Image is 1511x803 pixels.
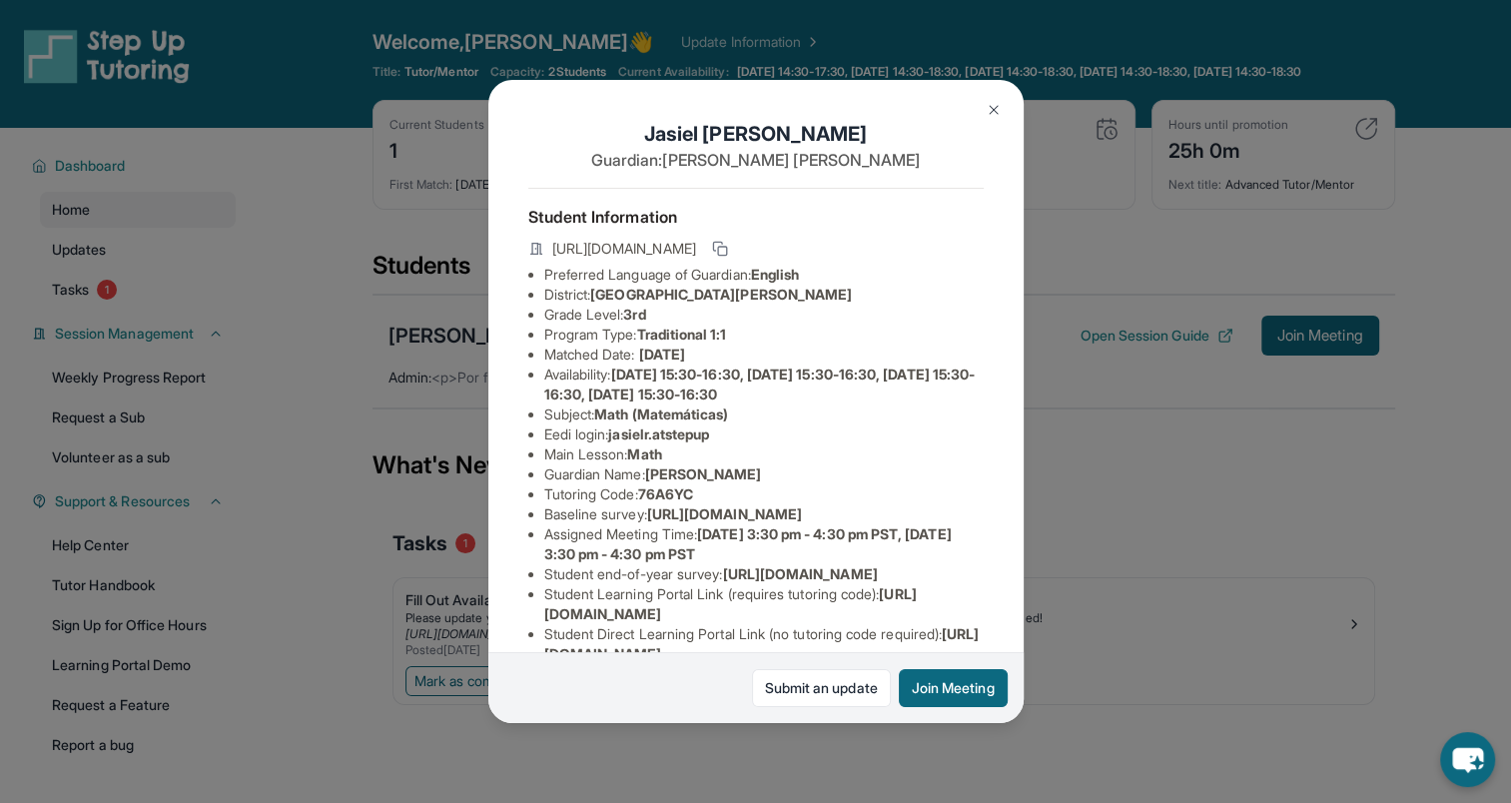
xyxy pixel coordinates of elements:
[647,505,802,522] span: [URL][DOMAIN_NAME]
[722,565,877,582] span: [URL][DOMAIN_NAME]
[544,365,984,404] li: Availability:
[544,504,984,524] li: Baseline survey :
[590,286,852,303] span: [GEOGRAPHIC_DATA][PERSON_NAME]
[544,366,976,402] span: [DATE] 15:30-16:30, [DATE] 15:30-16:30, [DATE] 15:30-16:30, [DATE] 15:30-16:30
[708,237,732,261] button: Copy link
[544,345,984,365] li: Matched Date:
[544,305,984,325] li: Grade Level:
[544,325,984,345] li: Program Type:
[544,624,984,664] li: Student Direct Learning Portal Link (no tutoring code required) :
[544,424,984,444] li: Eedi login :
[544,265,984,285] li: Preferred Language of Guardian:
[627,445,661,462] span: Math
[636,326,726,343] span: Traditional 1:1
[751,266,800,283] span: English
[608,425,709,442] span: jasielr.atstepup
[552,239,696,259] span: [URL][DOMAIN_NAME]
[544,404,984,424] li: Subject :
[623,306,645,323] span: 3rd
[544,564,984,584] li: Student end-of-year survey :
[752,669,891,707] a: Submit an update
[638,485,693,502] span: 76A6YC
[594,405,728,422] span: Math (Matemáticas)
[544,524,984,564] li: Assigned Meeting Time :
[528,120,984,148] h1: Jasiel [PERSON_NAME]
[986,102,1002,118] img: Close Icon
[528,205,984,229] h4: Student Information
[544,484,984,504] li: Tutoring Code :
[899,669,1008,707] button: Join Meeting
[544,444,984,464] li: Main Lesson :
[1440,732,1495,787] button: chat-button
[639,346,685,363] span: [DATE]
[544,584,984,624] li: Student Learning Portal Link (requires tutoring code) :
[544,525,952,562] span: [DATE] 3:30 pm - 4:30 pm PST, [DATE] 3:30 pm - 4:30 pm PST
[544,464,984,484] li: Guardian Name :
[645,465,762,482] span: [PERSON_NAME]
[544,285,984,305] li: District:
[528,148,984,172] p: Guardian: [PERSON_NAME] [PERSON_NAME]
